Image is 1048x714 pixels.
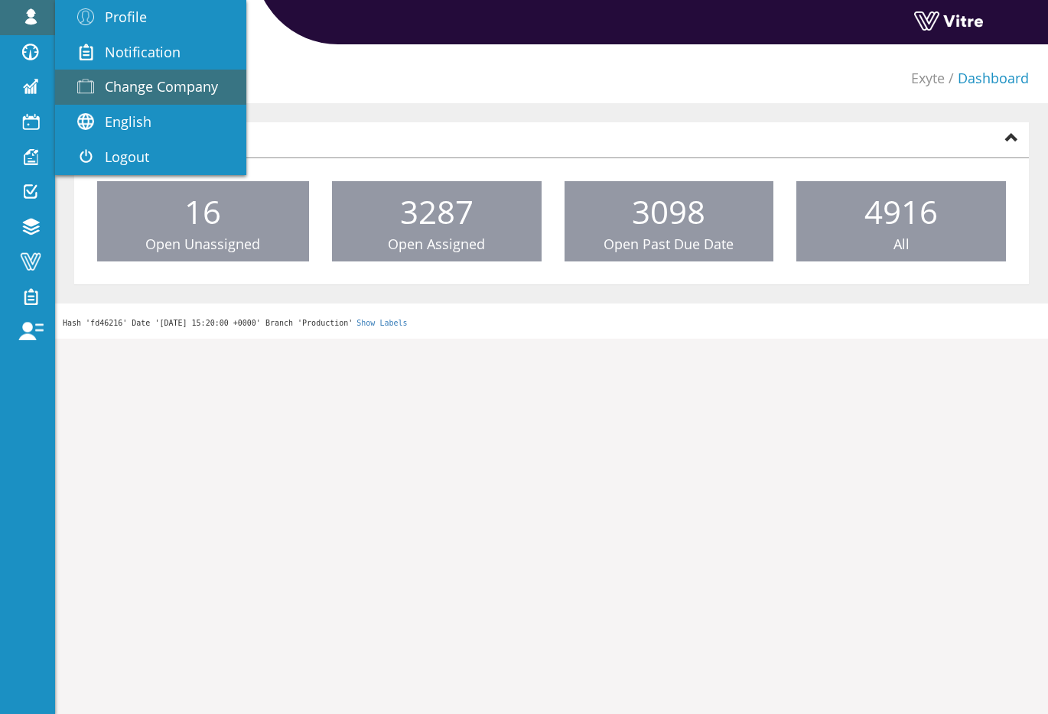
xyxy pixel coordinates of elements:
[63,319,353,327] span: Hash 'fd46216' Date '[DATE] 15:20:00 +0000' Branch 'Production'
[55,140,246,175] a: Logout
[632,190,705,233] span: 3098
[55,35,246,70] a: Notification
[356,319,407,327] a: Show Labels
[604,235,734,253] span: Open Past Due Date
[105,148,149,166] span: Logout
[565,181,774,262] a: 3098 Open Past Due Date
[97,181,309,262] a: 16 Open Unassigned
[105,112,151,131] span: English
[893,235,910,253] span: All
[145,235,260,253] span: Open Unassigned
[945,69,1029,89] li: Dashboard
[105,43,181,61] span: Notification
[105,77,218,96] span: Change Company
[55,70,246,105] a: Change Company
[55,105,246,140] a: English
[864,190,938,233] span: 4916
[388,235,485,253] span: Open Assigned
[332,181,542,262] a: 3287 Open Assigned
[105,8,147,26] span: Profile
[184,190,221,233] span: 16
[911,69,945,87] a: Exyte
[796,181,1006,262] a: 4916 All
[400,190,474,233] span: 3287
